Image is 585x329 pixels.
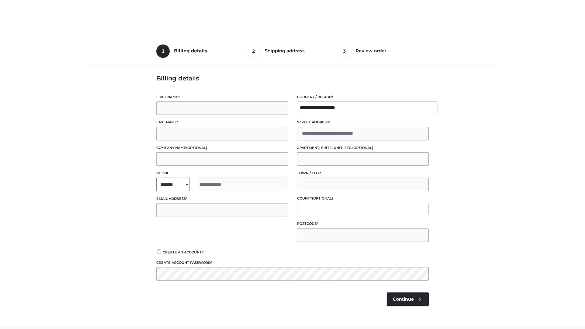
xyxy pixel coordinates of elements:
span: Billing details [174,48,207,54]
label: Email address [156,196,288,202]
span: 1 [156,44,170,58]
a: Continue [387,292,429,306]
span: (optional) [312,196,333,200]
label: Postcode [297,221,429,227]
label: Town / City [297,170,429,176]
label: Create account password [156,260,429,266]
span: (optional) [352,146,373,150]
span: Shipping address [265,48,305,54]
span: (optional) [186,146,207,150]
label: Country / Region [297,94,429,100]
h3: Billing details [156,75,429,82]
label: First name [156,94,288,100]
span: 2 [247,44,261,58]
label: Last name [156,119,288,125]
span: 3 [338,44,351,58]
label: Street address [297,119,429,125]
span: Review order [356,48,386,54]
label: Apartment, suite, unit, etc. [297,145,429,151]
span: Continue [393,296,414,302]
span: Create an account? [163,250,204,254]
input: Create an account? [156,249,162,253]
label: Phone [156,170,288,176]
label: County [297,196,429,201]
label: Company name [156,145,288,151]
